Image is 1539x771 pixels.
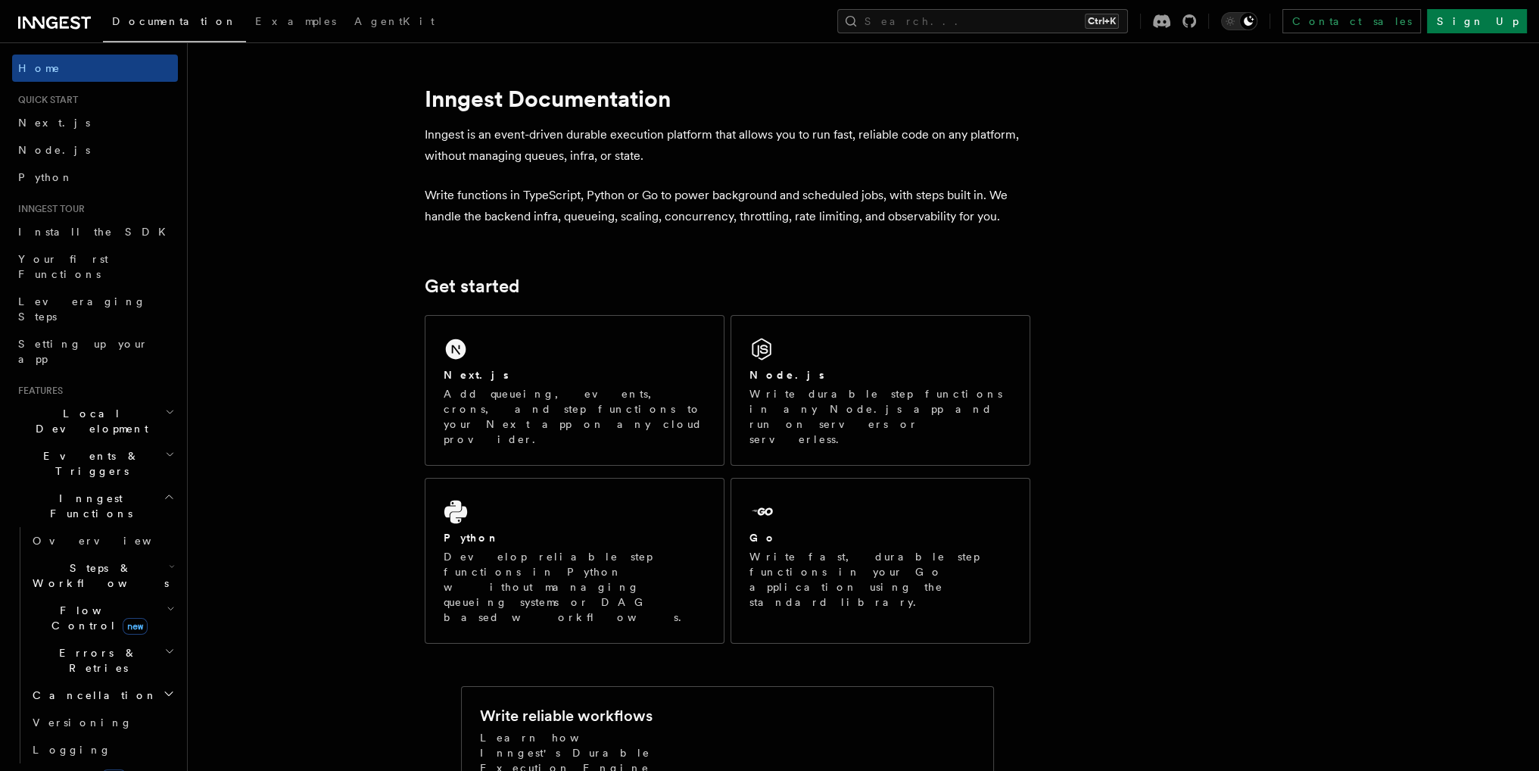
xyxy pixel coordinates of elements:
[1085,14,1119,29] kbd: Ctrl+K
[731,478,1030,644] a: GoWrite fast, durable step functions in your Go application using the standard library.
[18,295,146,323] span: Leveraging Steps
[26,527,178,554] a: Overview
[444,367,509,382] h2: Next.js
[26,603,167,633] span: Flow Control
[12,485,178,527] button: Inngest Functions
[12,55,178,82] a: Home
[26,554,178,597] button: Steps & Workflows
[749,386,1011,447] p: Write durable step functions in any Node.js app and run on servers or serverless.
[103,5,246,42] a: Documentation
[26,597,178,639] button: Flow Controlnew
[26,709,178,736] a: Versioning
[12,245,178,288] a: Your first Functions
[1427,9,1527,33] a: Sign Up
[33,744,111,756] span: Logging
[18,226,175,238] span: Install the SDK
[444,549,706,625] p: Develop reliable step functions in Python without managing queueing systems or DAG based workflows.
[425,85,1030,112] h1: Inngest Documentation
[749,367,824,382] h2: Node.js
[12,385,63,397] span: Features
[12,448,165,479] span: Events & Triggers
[12,109,178,136] a: Next.js
[26,682,178,709] button: Cancellation
[26,639,178,682] button: Errors & Retries
[749,549,1011,610] p: Write fast, durable step functions in your Go application using the standard library.
[12,491,164,521] span: Inngest Functions
[425,478,724,644] a: PythonDevelop reliable step functions in Python without managing queueing systems or DAG based wo...
[425,276,519,297] a: Get started
[112,15,237,27] span: Documentation
[12,527,178,763] div: Inngest Functions
[26,645,164,676] span: Errors & Retries
[1282,9,1421,33] a: Contact sales
[26,560,169,591] span: Steps & Workflows
[12,164,178,191] a: Python
[749,530,777,545] h2: Go
[26,736,178,763] a: Logging
[425,185,1030,227] p: Write functions in TypeScript, Python or Go to power background and scheduled jobs, with steps bu...
[18,253,108,280] span: Your first Functions
[12,330,178,373] a: Setting up your app
[255,15,336,27] span: Examples
[444,386,706,447] p: Add queueing, events, crons, and step functions to your Next app on any cloud provider.
[837,9,1128,33] button: Search...Ctrl+K
[246,5,345,41] a: Examples
[12,406,165,436] span: Local Development
[12,203,85,215] span: Inngest tour
[444,530,500,545] h2: Python
[12,94,78,106] span: Quick start
[18,144,90,156] span: Node.js
[33,535,188,547] span: Overview
[18,171,73,183] span: Python
[18,338,148,365] span: Setting up your app
[731,315,1030,466] a: Node.jsWrite durable step functions in any Node.js app and run on servers or serverless.
[12,400,178,442] button: Local Development
[12,442,178,485] button: Events & Triggers
[1221,12,1257,30] button: Toggle dark mode
[12,288,178,330] a: Leveraging Steps
[33,716,132,729] span: Versioning
[18,117,90,129] span: Next.js
[425,124,1030,167] p: Inngest is an event-driven durable execution platform that allows you to run fast, reliable code ...
[480,705,653,726] h2: Write reliable workflows
[425,315,724,466] a: Next.jsAdd queueing, events, crons, and step functions to your Next app on any cloud provider.
[354,15,435,27] span: AgentKit
[12,136,178,164] a: Node.js
[18,61,61,76] span: Home
[12,218,178,245] a: Install the SDK
[345,5,444,41] a: AgentKit
[123,618,148,635] span: new
[26,688,157,703] span: Cancellation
